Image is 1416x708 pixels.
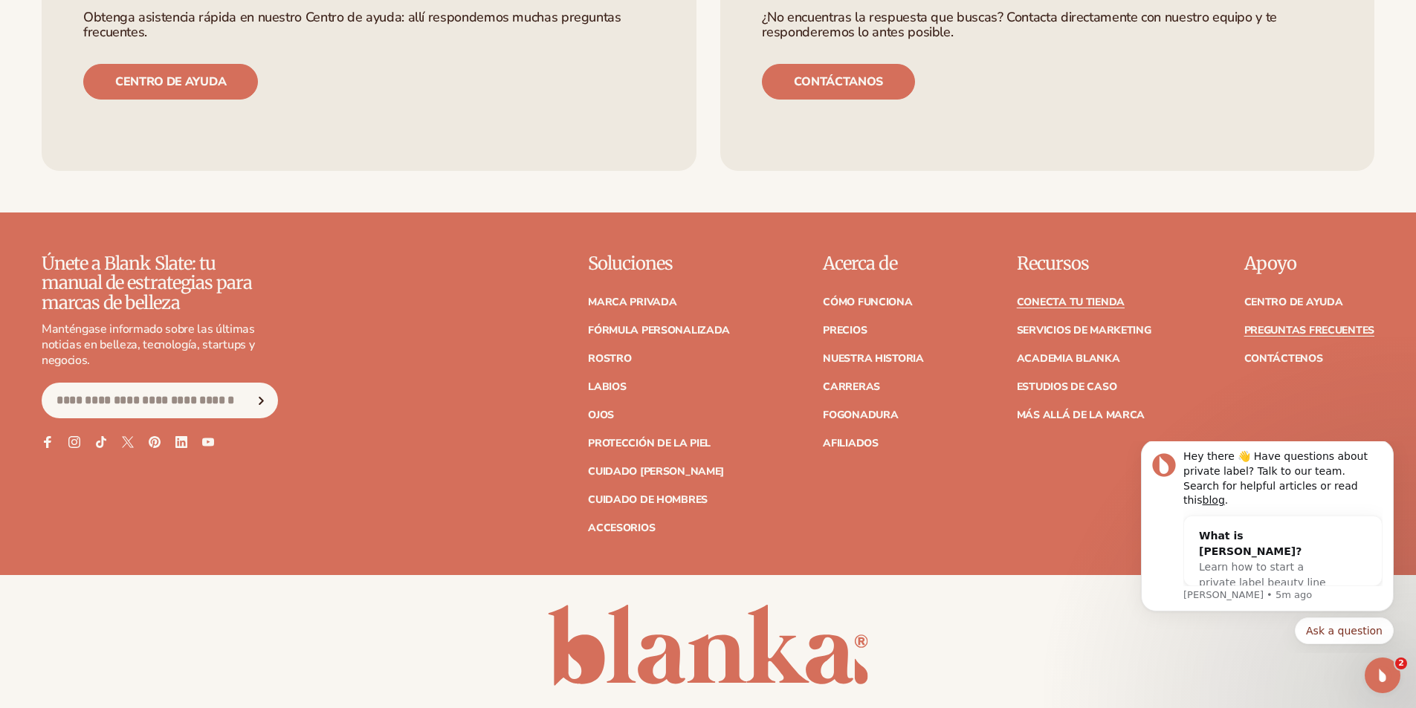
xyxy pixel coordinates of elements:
[1244,354,1323,364] a: Contáctenos
[1244,325,1374,336] a: Preguntas frecuentes
[84,53,106,65] a: blog
[823,323,867,337] font: Precios
[1244,297,1343,308] a: Centro de ayuda
[588,323,730,337] font: Fórmula personalizada
[1244,323,1374,337] font: Preguntas frecuentes
[65,8,264,66] div: Hey there 👋 Have questions about private label? Talk to our team. Search for helpful articles or ...
[762,64,915,100] a: Contáctanos
[80,120,207,163] span: Learn how to start a private label beauty line with [PERSON_NAME]
[588,467,724,477] a: Cuidado [PERSON_NAME]
[1017,380,1117,394] font: Estudios de caso
[588,438,711,449] a: Protección de la piel
[1017,295,1125,309] font: Conecta tu tienda
[588,297,676,308] a: Marca privada
[823,408,898,422] font: Fogonadura
[176,176,275,203] button: Quick reply: Ask a question
[1017,351,1120,366] font: Academia Blanka
[588,354,631,364] a: Rostro
[588,408,614,422] font: Ojos
[794,74,883,90] font: Contáctanos
[588,523,655,533] a: Accesorios
[1017,410,1145,420] a: Más allá de la marca
[1017,252,1089,275] font: Recursos
[65,8,264,144] div: Message content
[823,252,896,275] font: Acerca de
[42,252,252,314] font: Únete a Blank Slate: tu manual de estrategias para marcas de belleza
[1244,295,1343,309] font: Centro de ayuda
[83,8,621,41] font: Obtenga asistencia rápida en nuestro Centro de ayuda: allí respondemos muchas preguntas frecuentes.
[80,87,219,118] div: What is [PERSON_NAME]?
[22,176,275,203] div: Quick reply options
[588,521,655,535] font: Accesorios
[1244,252,1296,275] font: Apoyo
[65,147,264,160] p: Message from Lee, sent 5m ago
[588,351,631,366] font: Rostro
[1017,325,1151,336] a: Servicios de marketing
[588,464,724,478] font: Cuidado [PERSON_NAME]
[588,493,708,507] font: Cuidado de hombres
[823,351,924,366] font: Nuestra historia
[823,297,912,308] a: Cómo funciona
[823,382,880,392] a: Carreras
[823,354,924,364] a: Nuestra historia
[823,380,880,394] font: Carreras
[823,438,878,449] a: Afiliados
[1398,658,1404,668] font: 2
[115,74,226,90] font: Centro de ayuda
[1017,382,1117,392] a: Estudios de caso
[588,495,708,505] a: Cuidado de hombres
[588,410,614,420] a: Ojos
[588,382,626,392] a: Labios
[588,380,626,394] font: Labios
[1017,408,1145,422] font: Más allá de la marca
[588,252,673,275] font: Soluciones
[1017,297,1125,308] a: Conecta tu tienda
[1017,354,1120,364] a: Academia Blanka
[823,436,878,450] font: Afiliados
[823,295,912,309] font: Cómo funciona
[588,295,676,309] font: Marca privada
[823,410,898,420] a: Fogonadura
[33,12,57,36] img: Profile image for Lee
[588,325,730,336] a: Fórmula personalizada
[588,436,711,450] font: Protección de la piel
[83,64,258,100] a: Centro de ayuda
[65,75,233,177] div: What is [PERSON_NAME]?Learn how to start a private label beauty line with [PERSON_NAME]
[42,321,255,368] font: Manténgase informado sobre las últimas noticias en belleza, tecnología, startups y negocios.
[1244,351,1323,366] font: Contáctenos
[762,8,1277,41] font: ¿No encuentras la respuesta que buscas? Contacta directamente con nuestro equipo y te responderem...
[823,325,867,336] a: Precios
[1365,657,1400,693] iframe: Chat en vivo de Intercom
[1119,441,1416,653] iframe: Mensaje de notificaciones del intercomunicador
[245,383,277,418] button: Suscribir
[1017,323,1151,337] font: Servicios de marketing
